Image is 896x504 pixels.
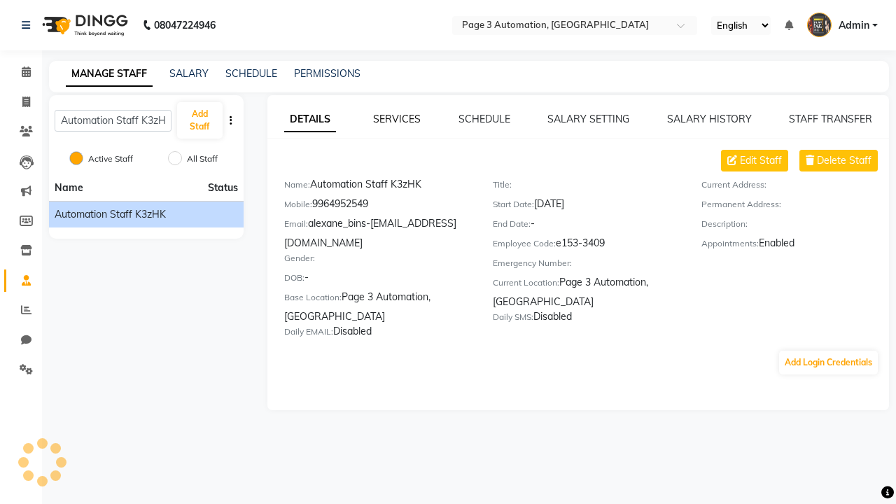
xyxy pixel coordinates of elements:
[493,218,531,230] label: End Date:
[208,181,238,195] span: Status
[493,178,512,191] label: Title:
[187,153,218,165] label: All Staff
[284,291,342,304] label: Base Location:
[789,113,872,125] a: STAFF TRANSFER
[284,177,472,197] div: Automation Staff K3zHK
[284,325,333,338] label: Daily EMAIL:
[779,351,878,374] button: Add Login Credentials
[493,237,556,250] label: Employee Code:
[55,207,166,222] span: Automation Staff K3zHK
[177,102,223,139] button: Add Staff
[284,218,308,230] label: Email:
[701,237,759,250] label: Appointments:
[493,276,559,289] label: Current Location:
[493,309,680,329] div: Disabled
[701,198,781,211] label: Permanent Address:
[799,150,878,171] button: Delete Staff
[458,113,510,125] a: SCHEDULE
[667,113,752,125] a: SALARY HISTORY
[88,153,133,165] label: Active Staff
[807,13,832,37] img: Admin
[284,107,336,132] a: DETAILS
[493,257,572,269] label: Emergency Number:
[55,110,171,132] input: Search Staff
[817,153,871,168] span: Delete Staff
[284,252,315,265] label: Gender:
[701,218,748,230] label: Description:
[493,216,680,236] div: -
[154,6,216,45] b: 08047224946
[284,197,472,216] div: 9964952549
[294,67,360,80] a: PERMISSIONS
[493,236,680,255] div: e153-3409
[284,324,472,344] div: Disabled
[284,270,472,290] div: -
[721,150,788,171] button: Edit Staff
[373,113,421,125] a: SERVICES
[284,272,304,284] label: DOB:
[284,290,472,324] div: Page 3 Automation, [GEOGRAPHIC_DATA]
[36,6,132,45] img: logo
[740,153,782,168] span: Edit Staff
[493,311,533,323] label: Daily SMS:
[701,236,889,255] div: Enabled
[493,198,534,211] label: Start Date:
[839,18,869,33] span: Admin
[225,67,277,80] a: SCHEDULE
[493,275,680,309] div: Page 3 Automation, [GEOGRAPHIC_DATA]
[284,198,312,211] label: Mobile:
[284,178,310,191] label: Name:
[547,113,629,125] a: SALARY SETTING
[55,181,83,194] span: Name
[284,216,472,251] div: alexane_bins-[EMAIL_ADDRESS][DOMAIN_NAME]
[493,197,680,216] div: [DATE]
[701,178,766,191] label: Current Address:
[169,67,209,80] a: SALARY
[66,62,153,87] a: MANAGE STAFF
